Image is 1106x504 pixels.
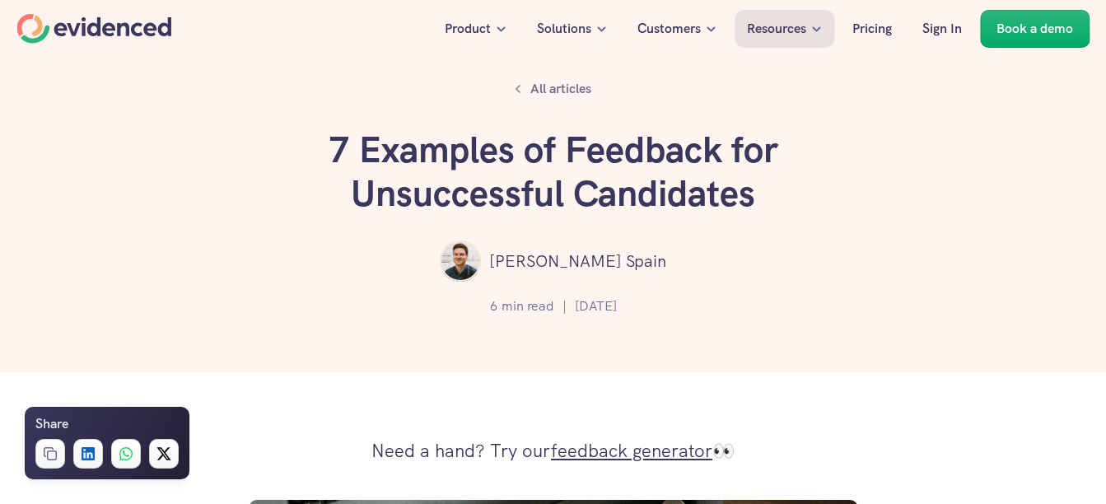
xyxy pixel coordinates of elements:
p: Book a demo [996,18,1073,40]
h1: 7 Examples of Feedback for Unsuccessful Candidates [306,128,800,216]
a: Home [16,14,171,44]
p: All articles [530,78,591,100]
a: All articles [506,74,600,104]
p: Sign In [922,18,962,40]
p: | [562,296,567,317]
p: min read [502,296,554,317]
a: Sign In [910,10,974,48]
a: Pricing [840,10,904,48]
p: Product [445,18,491,40]
p: [PERSON_NAME] Spain [489,248,666,274]
p: 6 [490,296,497,317]
a: Book a demo [980,10,1090,48]
p: Resources [747,18,806,40]
p: [DATE] [575,296,617,317]
p: Pricing [852,18,892,40]
p: Need a hand? Try our 👀 [371,435,735,468]
img: "" [440,240,481,282]
a: feedback generator [551,439,712,463]
p: Solutions [537,18,591,40]
p: Customers [637,18,701,40]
